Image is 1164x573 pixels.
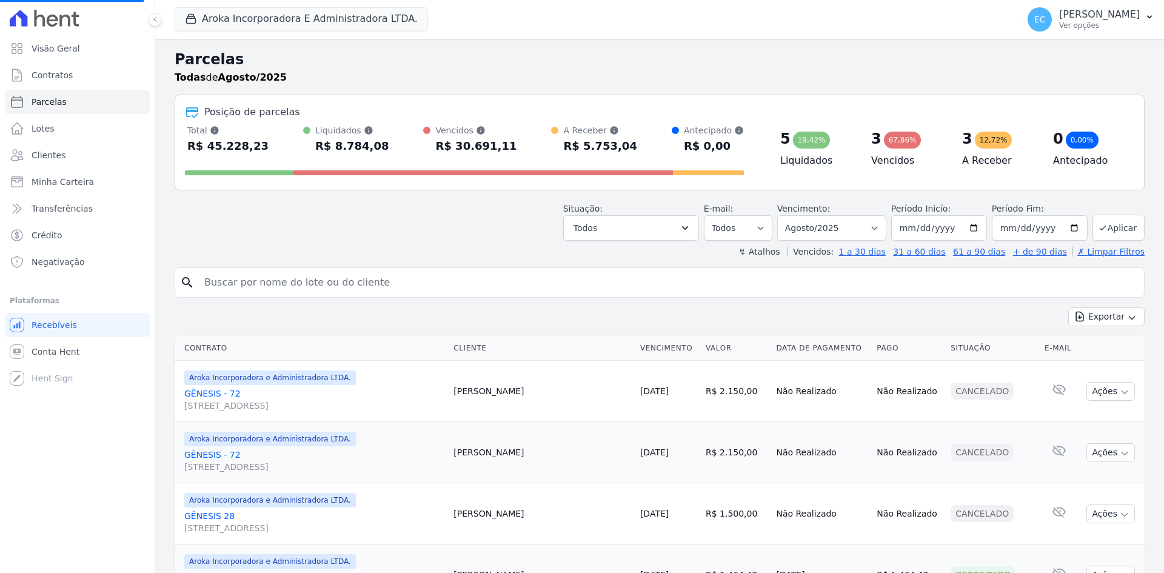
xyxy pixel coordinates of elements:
[780,129,791,149] div: 5
[951,383,1014,400] div: Cancelado
[574,221,597,235] span: Todos
[563,124,637,136] div: A Receber
[872,336,946,361] th: Pago
[563,204,603,213] label: Situação:
[640,447,669,457] a: [DATE]
[839,247,886,256] a: 1 a 30 dias
[5,223,150,247] a: Crédito
[5,196,150,221] a: Transferências
[951,505,1014,522] div: Cancelado
[1059,21,1140,30] p: Ver opções
[1092,215,1145,241] button: Aplicar
[1086,443,1135,462] button: Ações
[10,293,145,308] div: Plataformas
[32,229,62,241] span: Crédito
[187,124,269,136] div: Total
[780,153,852,168] h4: Liquidados
[962,129,972,149] div: 3
[184,387,444,412] a: GÊNESIS - 72[STREET_ADDRESS]
[640,386,669,396] a: [DATE]
[5,63,150,87] a: Contratos
[1068,307,1145,326] button: Exportar
[32,149,65,161] span: Clientes
[701,422,771,483] td: R$ 2.150,00
[1053,153,1125,168] h4: Antecipado
[962,153,1034,168] h4: A Receber
[635,336,701,361] th: Vencimento
[32,203,93,215] span: Transferências
[175,7,428,30] button: Aroka Incorporadora E Administradora LTDA.
[32,122,55,135] span: Lotes
[175,70,287,85] p: de
[449,361,635,422] td: [PERSON_NAME]
[884,132,921,149] div: 67,86%
[5,90,150,114] a: Parcelas
[771,422,872,483] td: Não Realizado
[184,400,444,412] span: [STREET_ADDRESS]
[684,136,744,156] div: R$ 0,00
[184,461,444,473] span: [STREET_ADDRESS]
[184,522,444,534] span: [STREET_ADDRESS]
[32,69,73,81] span: Contratos
[204,105,300,119] div: Posição de parcelas
[1086,382,1135,401] button: Ações
[1059,8,1140,21] p: [PERSON_NAME]
[449,336,635,361] th: Cliente
[563,215,699,241] button: Todos
[184,510,444,534] a: GÊNESIS 28[STREET_ADDRESS]
[701,361,771,422] td: R$ 2.150,00
[563,136,637,156] div: R$ 5.753,04
[872,422,946,483] td: Não Realizado
[1018,2,1164,36] button: EC [PERSON_NAME] Ver opções
[187,136,269,156] div: R$ 45.228,23
[871,153,943,168] h4: Vencidos
[1066,132,1099,149] div: 0,00%
[1053,129,1063,149] div: 0
[684,124,744,136] div: Antecipado
[975,132,1012,149] div: 12,72%
[5,143,150,167] a: Clientes
[175,336,449,361] th: Contrato
[1034,15,1046,24] span: EC
[315,136,389,156] div: R$ 8.784,08
[738,247,780,256] label: ↯ Atalhos
[1072,247,1145,256] a: ✗ Limpar Filtros
[32,319,77,331] span: Recebíveis
[218,72,287,83] strong: Agosto/2025
[5,36,150,61] a: Visão Geral
[5,116,150,141] a: Lotes
[953,247,1005,256] a: 61 a 90 dias
[951,444,1014,461] div: Cancelado
[891,204,951,213] label: Período Inicío:
[5,313,150,337] a: Recebíveis
[793,132,831,149] div: 19,42%
[788,247,834,256] label: Vencidos:
[771,483,872,545] td: Não Realizado
[32,96,67,108] span: Parcelas
[893,247,945,256] a: 31 a 60 dias
[449,422,635,483] td: [PERSON_NAME]
[184,432,356,446] span: Aroka Incorporadora e Administradora LTDA.
[32,346,79,358] span: Conta Hent
[5,250,150,274] a: Negativação
[315,124,389,136] div: Liquidados
[449,483,635,545] td: [PERSON_NAME]
[184,370,356,385] span: Aroka Incorporadora e Administradora LTDA.
[1040,336,1079,361] th: E-mail
[771,361,872,422] td: Não Realizado
[771,336,872,361] th: Data de Pagamento
[175,49,1145,70] h2: Parcelas
[184,554,356,569] span: Aroka Incorporadora e Administradora LTDA.
[946,336,1040,361] th: Situação
[872,483,946,545] td: Não Realizado
[435,136,517,156] div: R$ 30.691,11
[704,204,734,213] label: E-mail:
[871,129,881,149] div: 3
[32,176,94,188] span: Minha Carteira
[175,72,206,83] strong: Todas
[640,509,669,518] a: [DATE]
[184,493,356,508] span: Aroka Incorporadora e Administradora LTDA.
[32,256,85,268] span: Negativação
[5,170,150,194] a: Minha Carteira
[701,336,771,361] th: Valor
